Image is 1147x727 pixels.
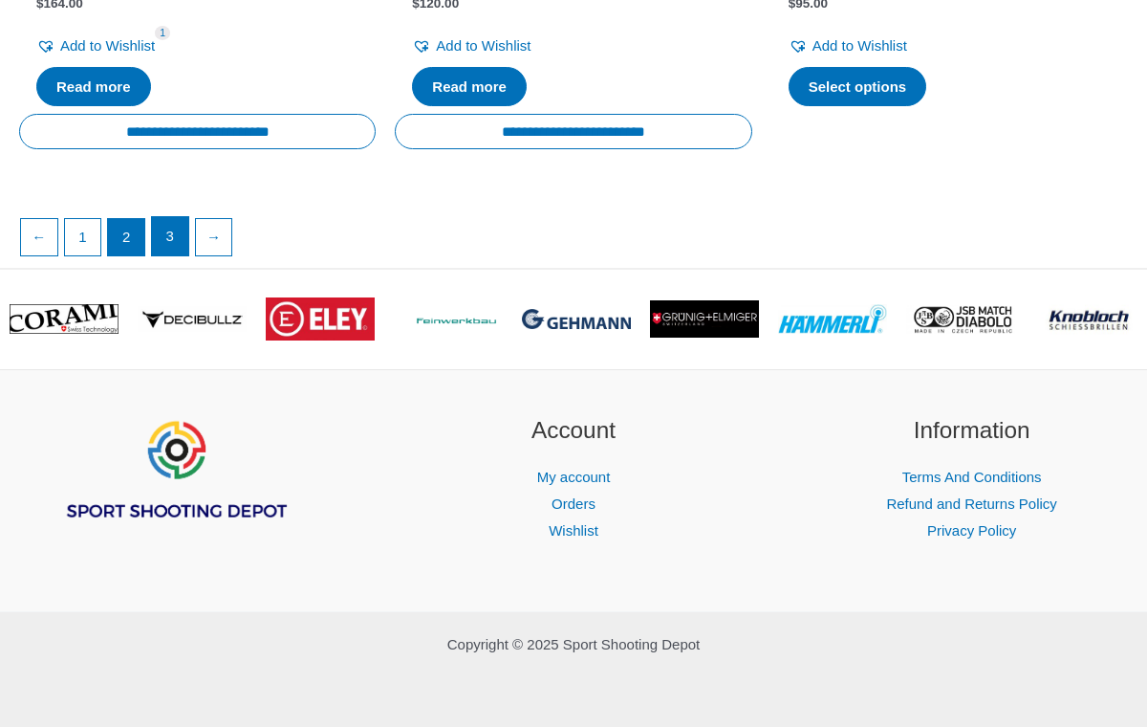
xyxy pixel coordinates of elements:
[152,217,188,255] a: Page 3
[36,33,155,59] a: Add to Wishlist
[549,522,598,539] a: Wishlist
[412,67,527,107] a: Read more about “840 Gehmann handstop”
[19,216,1128,266] nav: Product Pagination
[789,67,927,107] a: Select options for “845 Gehmann handstop”
[399,413,749,544] aside: Footer Widget 2
[552,496,595,512] a: Orders
[886,496,1056,512] a: Refund and Returns Policy
[21,219,57,255] a: ←
[789,33,907,59] a: Add to Wishlist
[436,37,530,54] span: Add to Wishlist
[537,469,611,485] a: My account
[108,219,144,255] span: Page 2
[60,37,155,54] span: Add to Wishlist
[36,67,151,107] a: Read more about “Flexible rifle support with base (Gehmann 235)”
[155,26,170,40] span: 1
[796,413,1147,544] aside: Footer Widget 3
[266,297,375,340] img: brand logo
[902,469,1042,485] a: Terms And Conditions
[927,522,1016,539] a: Privacy Policy
[796,464,1147,544] nav: Information
[412,33,530,59] a: Add to Wishlist
[399,413,749,449] h2: Account
[196,219,232,255] a: →
[812,37,907,54] span: Add to Wishlist
[796,413,1147,449] h2: Information
[399,464,749,544] nav: Account
[65,219,101,255] a: Page 1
